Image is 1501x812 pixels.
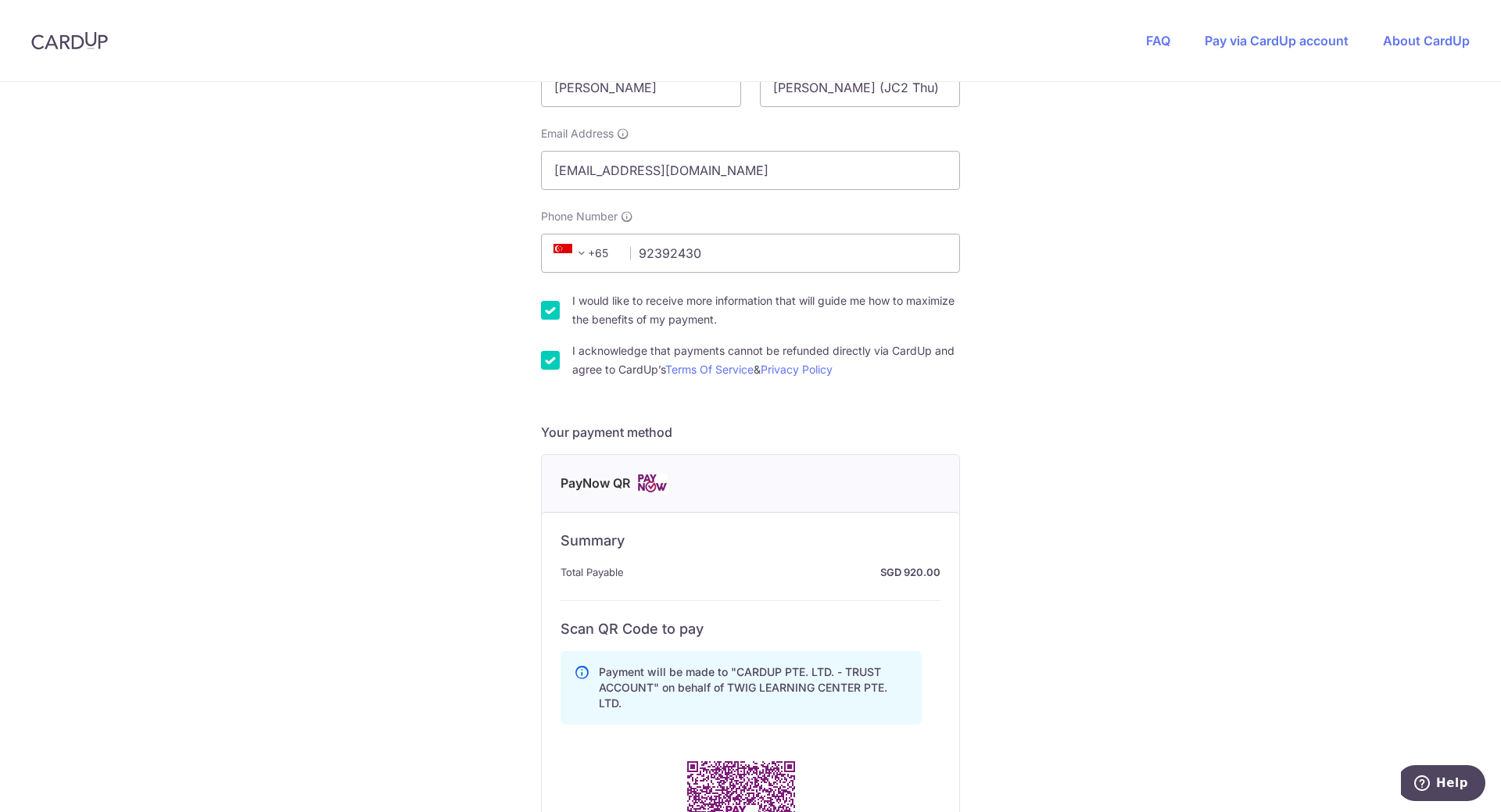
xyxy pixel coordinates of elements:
strong: SGD 920.00 [630,563,940,581]
span: Email Address [541,126,614,141]
a: Pay via CardUp account [1205,33,1349,48]
h5: Your payment method [541,423,960,442]
input: First name [541,68,741,107]
a: Terms Of Service [665,363,754,376]
h6: Summary [561,531,940,550]
a: About CardUp [1383,33,1470,48]
span: +65 [549,244,619,263]
label: I would like to receive more information that will guide me how to maximize the benefits of my pa... [572,292,960,329]
a: Privacy Policy [761,363,833,376]
input: Email address [541,151,960,190]
a: FAQ [1146,33,1170,48]
span: PayNow QR [561,474,630,493]
label: I acknowledge that payments cannot be refunded directly via CardUp and agree to CardUp’s & [572,342,960,379]
span: Phone Number [541,209,618,224]
img: Cards logo [636,474,668,493]
span: +65 [553,244,591,263]
span: Total Payable [561,563,624,581]
input: Last name [760,68,960,107]
p: Payment will be made to "CARDUP PTE. LTD. - TRUST ACCOUNT" on behalf of TWIG LEARNING CENTER PTE.... [599,664,908,711]
h6: Scan QR Code to pay [561,620,940,639]
iframe: Opens a widget where you can find more information [1401,765,1485,804]
img: CardUp [31,31,108,50]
